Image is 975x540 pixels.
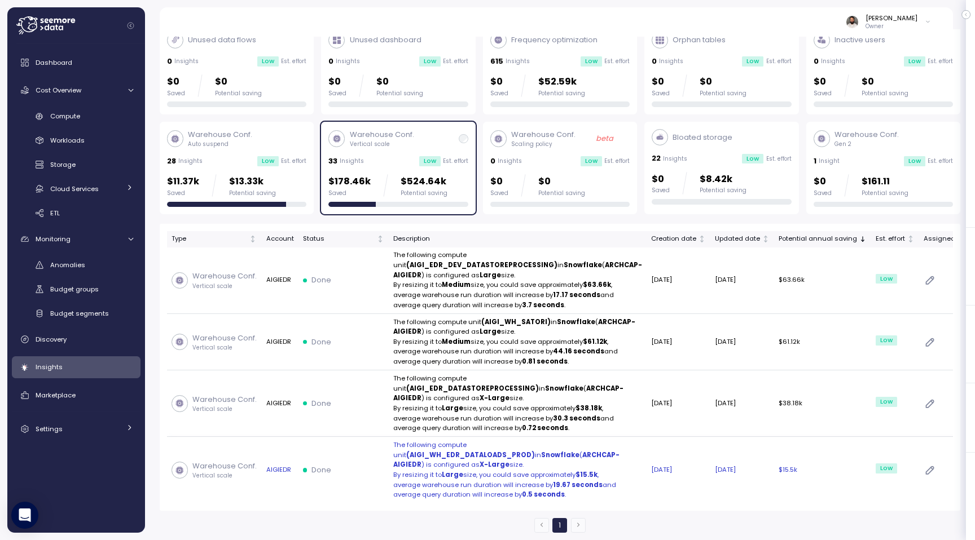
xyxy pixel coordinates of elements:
strong: (AIGI_EDR_DEV_DATASTOREPROCESSING) [406,260,557,269]
div: Low [904,156,925,166]
p: $0 [167,74,185,90]
p: Frequency optimization [511,34,598,46]
a: Insights [12,356,140,379]
p: 28 [167,156,176,167]
td: [DATE] [647,314,710,371]
div: Low [581,56,602,67]
p: $52.59k [538,74,585,90]
p: average warehouse run duration will increase by and average query duration will increase by . [393,480,642,500]
div: Potential saving [538,189,585,197]
span: Marketplace [36,391,76,400]
strong: Medium [442,337,471,346]
strong: 44.16 seconds [553,347,604,356]
p: Est. effort [766,155,792,163]
div: Saved [652,90,670,98]
div: Saved [167,90,185,98]
p: Warehouse Conf. [350,129,414,140]
strong: X-Large [480,393,510,402]
td: [DATE] [647,247,710,314]
strong: $61.12k [583,337,607,346]
div: Description [393,234,642,244]
strong: Medium [442,280,471,289]
a: Marketplace [12,384,140,406]
strong: $38.18k [576,404,602,413]
strong: Snowflake [541,450,579,459]
p: Est. effort [281,157,306,165]
p: 0 [490,156,495,167]
div: Type [172,234,248,244]
td: AIGIEDR [261,247,298,314]
th: TypeNot sorted [167,231,262,247]
div: Updated date [715,234,760,244]
span: Cost Overview [36,86,81,95]
td: $63.66k [774,247,871,314]
span: ETL [50,209,60,218]
div: Not sorted [698,235,706,243]
p: By resizing it to size, you could save approximately , [393,470,642,480]
div: Potential saving [862,90,908,98]
strong: Large [480,271,501,280]
div: Est. effort [876,234,905,244]
td: [DATE] [647,370,710,437]
strong: Snowflake [545,384,583,393]
span: Insights [36,362,63,371]
td: AIGIEDR [261,370,298,437]
p: 615 [490,56,503,67]
div: Saved [814,90,832,98]
strong: Large [442,470,463,479]
p: $0 [862,74,908,90]
p: Bloated storage [673,132,732,143]
strong: 30.3 seconds [553,414,600,423]
span: Settings [36,424,63,433]
a: Cost Overview [12,79,140,101]
strong: $15.5k [576,470,598,479]
div: Low [257,56,279,67]
p: The following compute unit in ( ) is configured as size. [393,374,642,404]
div: Low [876,397,897,407]
p: Insight [819,157,840,165]
strong: ARCHCAP-AIGIEDR [393,260,642,280]
p: Inactive users [835,34,885,46]
p: Done [311,337,331,348]
strong: ARCHCAP-AIGIEDR [393,317,635,337]
p: The following compute unit in ( ) is configured as size. [393,317,642,337]
p: Est. effort [281,57,306,65]
p: Insights [174,57,199,65]
p: $0 [215,74,262,90]
strong: (AIGI_WH_SATORI) [481,317,551,326]
strong: 0.81 seconds [522,357,568,366]
p: Warehouse Conf. [188,129,252,140]
p: Insights [178,157,203,165]
p: Insights [506,57,530,65]
p: Est. effort [766,57,792,65]
p: 22 [652,153,661,164]
td: $15.5k [774,437,871,503]
span: Dashboard [36,58,72,67]
a: Discovery [12,328,140,351]
p: Est. effort [604,57,630,65]
p: Gen 2 [835,140,899,148]
div: [PERSON_NAME] [866,14,917,23]
p: Scaling policy [511,140,576,148]
td: AIGIEDR [261,314,298,371]
strong: ARCHCAP-AIGIEDR [393,450,620,470]
p: Insights [336,57,360,65]
p: Vertical scale [192,472,257,480]
div: Low [742,154,763,164]
span: Anomalies [50,260,85,269]
div: Potential saving [700,187,746,194]
span: Storage [50,160,76,169]
p: Warehouse Conf. [835,129,899,140]
div: Low [419,156,441,166]
p: $524.64k [401,174,447,189]
p: Warehouse Conf. [192,461,257,472]
th: StatusNot sorted [298,231,389,247]
p: Unused data flows [188,34,256,46]
div: Not sorted [907,235,915,243]
div: Potential saving [862,189,908,197]
div: Not sorted [762,235,770,243]
div: Potential saving [700,90,746,98]
p: Warehouse Conf. [192,333,257,344]
p: 33 [328,156,337,167]
p: 1 [814,156,816,167]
